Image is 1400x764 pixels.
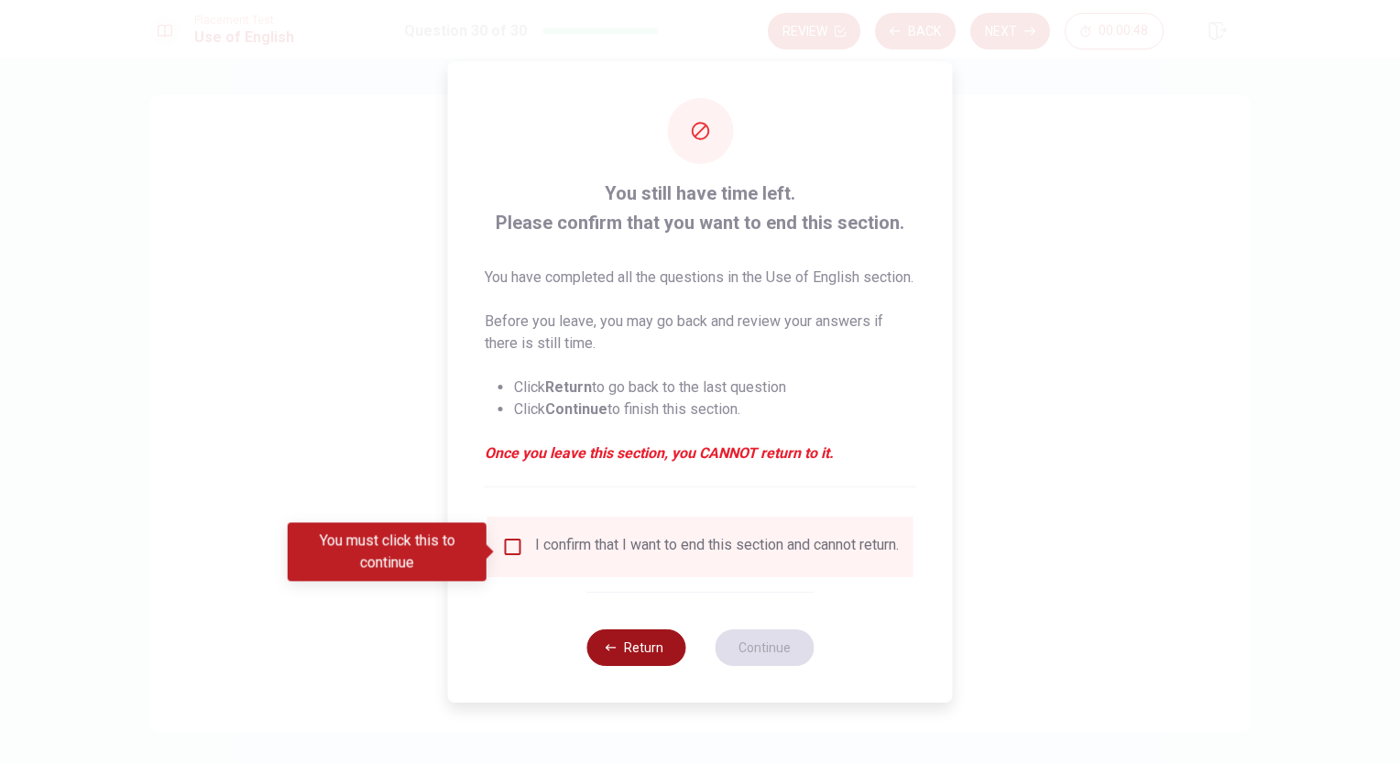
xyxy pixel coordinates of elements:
[545,378,592,396] strong: Return
[502,536,524,558] span: You must click this to continue
[535,536,899,558] div: I confirm that I want to end this section and cannot return.
[288,522,487,581] div: You must click this to continue
[586,629,685,666] button: Return
[485,311,916,355] p: Before you leave, you may go back and review your answers if there is still time.
[545,400,607,418] strong: Continue
[485,267,916,289] p: You have completed all the questions in the Use of English section.
[485,179,916,237] span: You still have time left. Please confirm that you want to end this section.
[514,398,916,420] li: Click to finish this section.
[715,629,814,666] button: Continue
[485,442,916,464] em: Once you leave this section, you CANNOT return to it.
[514,377,916,398] li: Click to go back to the last question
